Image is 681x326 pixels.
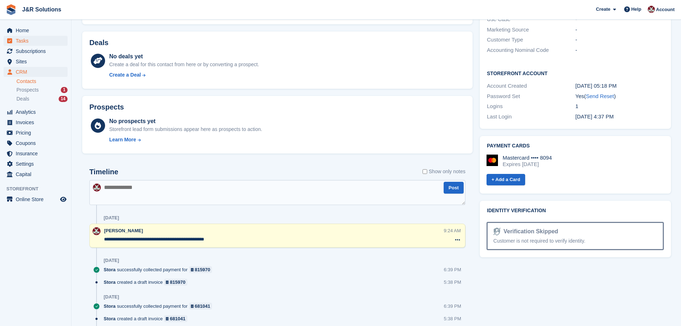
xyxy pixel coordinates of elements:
div: Marketing Source [487,26,575,34]
h2: Identity verification [487,208,664,214]
a: menu [4,128,68,138]
a: menu [4,117,68,127]
span: Tasks [16,36,59,46]
a: J&R Solutions [19,4,64,15]
span: CRM [16,67,59,77]
a: Send Reset [586,93,614,99]
div: Account Created [487,82,575,90]
div: Create a deal for this contact from here or by converting a prospect. [109,61,259,68]
span: Invoices [16,117,59,127]
div: successfully collected payment for [104,303,216,310]
div: Create a Deal [109,71,141,79]
span: Insurance [16,149,59,159]
span: Stora [104,279,115,286]
div: 815970 [195,266,210,273]
div: Customer Type [487,36,575,44]
div: Storefront lead form submissions appear here as prospects to action. [109,126,262,133]
span: Deals [16,96,29,102]
div: [DATE] [104,215,119,221]
span: Create [596,6,610,13]
a: 681041 [189,303,212,310]
a: menu [4,25,68,35]
div: 681041 [195,303,210,310]
h2: Prospects [89,103,124,111]
a: Contacts [16,78,68,85]
span: Stora [104,315,115,322]
img: Mastercard Logo [487,155,498,166]
span: Pricing [16,128,59,138]
div: Expires [DATE] [503,161,552,167]
div: No deals yet [109,52,259,61]
div: - [576,26,664,34]
a: menu [4,67,68,77]
div: 9:24 AM [444,227,461,234]
img: Julie Morgan [93,227,100,235]
span: Storefront [6,185,71,193]
span: Coupons [16,138,59,148]
input: Show only notes [423,168,427,175]
span: Analytics [16,107,59,117]
span: Sites [16,57,59,67]
div: 681041 [170,315,185,322]
a: menu [4,36,68,46]
h2: Deals [89,39,108,47]
div: Accounting Nominal Code [487,46,575,54]
span: [PERSON_NAME] [104,228,143,233]
div: 14 [59,96,68,102]
img: Julie Morgan [93,184,101,191]
a: menu [4,57,68,67]
span: Stora [104,303,115,310]
button: Post [444,182,464,194]
a: menu [4,194,68,204]
div: Password Set [487,92,575,101]
div: Logins [487,102,575,111]
div: successfully collected payment for [104,266,216,273]
span: Home [16,25,59,35]
div: - [576,15,664,24]
div: created a draft invoice [104,279,191,286]
span: Settings [16,159,59,169]
div: - [576,46,664,54]
a: menu [4,159,68,169]
a: 815970 [189,266,212,273]
label: Show only notes [423,168,465,175]
div: Verification Skipped [500,227,558,236]
div: Yes [576,92,664,101]
div: Use Case [487,15,575,24]
div: 6:39 PM [444,266,461,273]
a: 681041 [164,315,187,322]
div: [DATE] [104,294,119,300]
h2: Timeline [89,168,118,176]
div: - [576,36,664,44]
h2: Payment cards [487,143,664,149]
a: menu [4,138,68,148]
img: Julie Morgan [648,6,655,13]
span: Prospects [16,87,39,93]
div: No prospects yet [109,117,262,126]
a: menu [4,169,68,179]
div: 6:39 PM [444,303,461,310]
div: 5:38 PM [444,279,461,286]
span: Account [656,6,675,13]
div: Last Login [487,113,575,121]
div: 1 [61,87,68,93]
a: menu [4,149,68,159]
span: Help [631,6,641,13]
div: created a draft invoice [104,315,191,322]
div: [DATE] 05:18 PM [576,82,664,90]
span: Online Store [16,194,59,204]
span: Stora [104,266,115,273]
img: stora-icon-8386f47178a22dfd0bd8f6a31ec36ba5ce8667c1dd55bd0f319d3a0aa187defe.svg [6,4,16,15]
img: Identity Verification Ready [493,228,500,235]
a: menu [4,107,68,117]
time: 2024-06-17 15:37:50 UTC [576,113,614,120]
div: Mastercard •••• 8094 [503,155,552,161]
div: [DATE] [104,258,119,263]
a: Preview store [59,195,68,204]
div: Learn More [109,136,136,143]
a: Create a Deal [109,71,259,79]
div: Customer is not required to verify identity. [493,237,657,245]
div: 5:38 PM [444,315,461,322]
a: Deals 14 [16,95,68,103]
a: Prospects 1 [16,86,68,94]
